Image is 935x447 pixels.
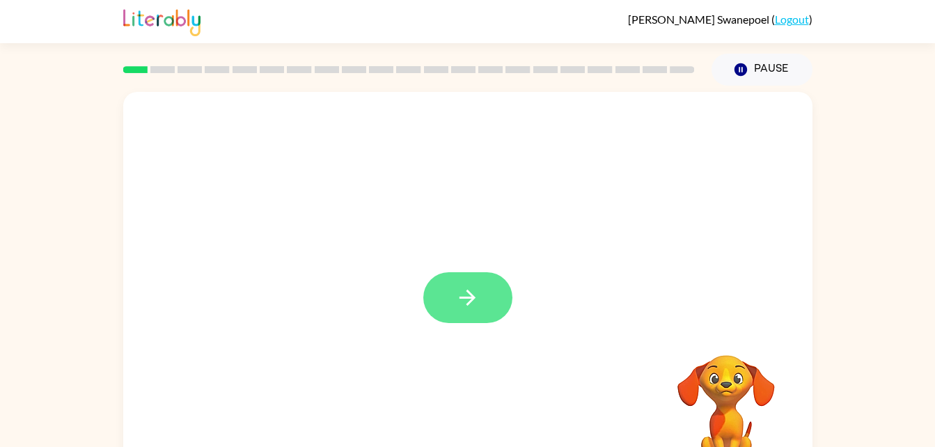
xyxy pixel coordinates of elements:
[775,13,809,26] a: Logout
[123,6,201,36] img: Literably
[628,13,771,26] span: [PERSON_NAME] Swanepoel
[628,13,812,26] div: ( )
[712,54,812,86] button: Pause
